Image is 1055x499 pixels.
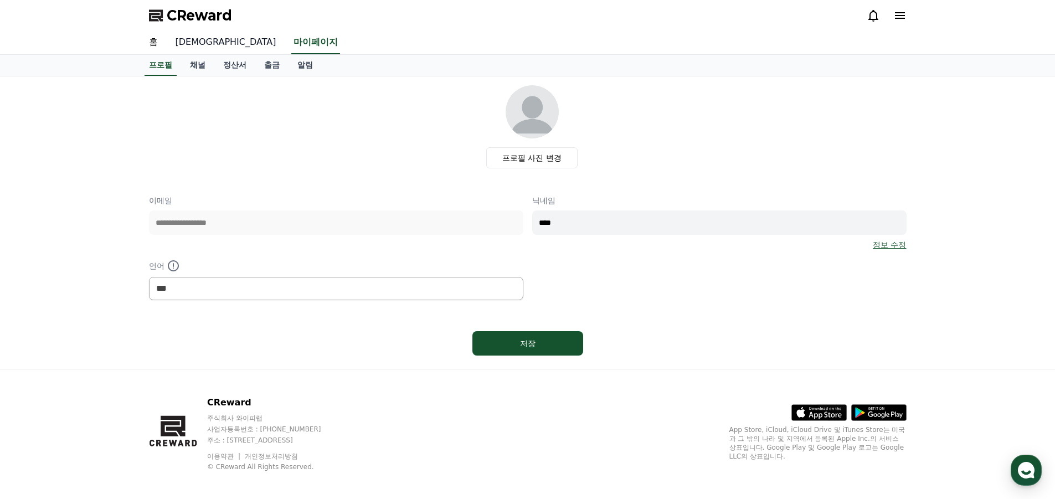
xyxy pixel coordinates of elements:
[149,195,523,206] p: 이메일
[35,368,42,377] span: 홈
[729,425,907,461] p: App Store, iCloud, iCloud Drive 및 iTunes Store는 미국과 그 밖의 나라 및 지역에서 등록된 Apple Inc.의 서비스 상표입니다. Goo...
[495,338,561,349] div: 저장
[143,351,213,379] a: 설정
[149,7,232,24] a: CReward
[149,259,523,272] p: 언어
[289,55,322,76] a: 알림
[532,195,907,206] p: 닉네임
[245,452,298,460] a: 개인정보처리방침
[3,351,73,379] a: 홈
[873,239,906,250] a: 정보 수정
[101,368,115,377] span: 대화
[207,414,342,423] p: 주식회사 와이피랩
[472,331,583,356] button: 저장
[207,396,342,409] p: CReward
[140,31,167,54] a: 홈
[167,31,285,54] a: [DEMOGRAPHIC_DATA]
[506,85,559,138] img: profile_image
[73,351,143,379] a: 대화
[207,452,242,460] a: 이용약관
[207,425,342,434] p: 사업자등록번호 : [PHONE_NUMBER]
[214,55,255,76] a: 정산서
[181,55,214,76] a: 채널
[486,147,578,168] label: 프로필 사진 변경
[255,55,289,76] a: 출금
[207,462,342,471] p: © CReward All Rights Reserved.
[171,368,184,377] span: 설정
[207,436,342,445] p: 주소 : [STREET_ADDRESS]
[167,7,232,24] span: CReward
[145,55,177,76] a: 프로필
[291,31,340,54] a: 마이페이지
